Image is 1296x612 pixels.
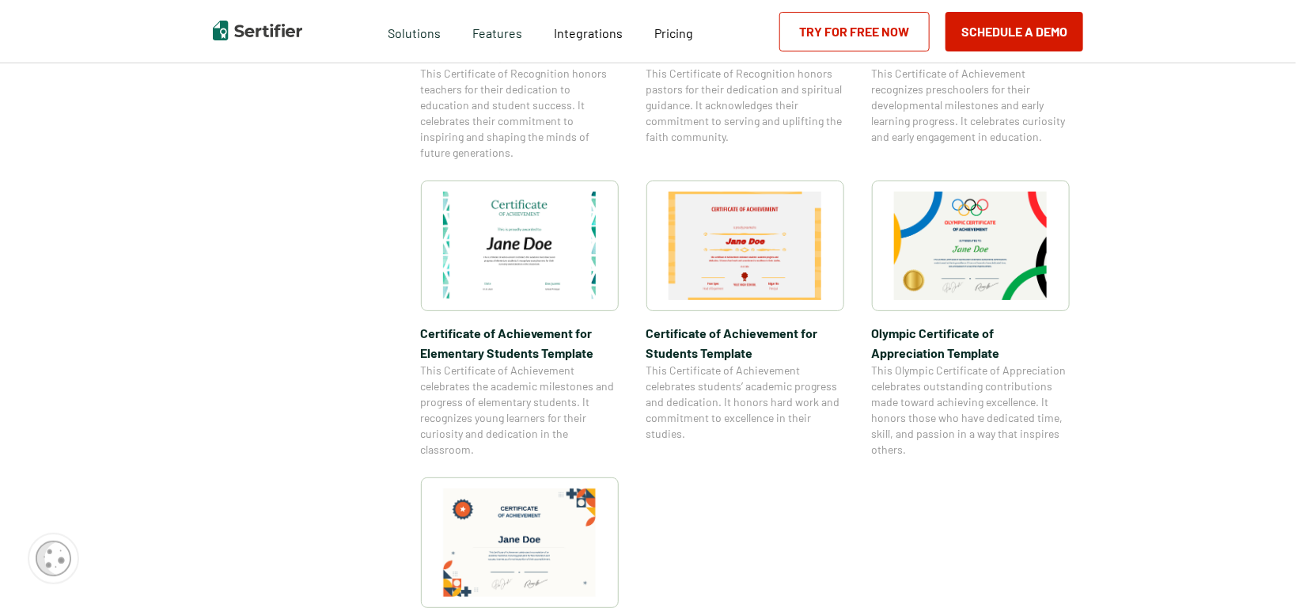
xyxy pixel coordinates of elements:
span: Features [473,21,523,41]
img: Certificate of Achievement for Graduation [443,488,597,597]
a: Integrations [555,21,623,41]
a: Try for Free Now [779,12,930,51]
iframe: Chat Widget [1217,536,1296,612]
span: This Certificate of Achievement recognizes preschoolers for their developmental milestones and ea... [872,66,1070,145]
a: Certificate of Achievement for Elementary Students TemplateCertificate of Achievement for Element... [421,181,619,458]
span: Pricing [655,25,694,40]
a: Olympic Certificate of Appreciation​ TemplateOlympic Certificate of Appreciation​ TemplateThis Ol... [872,181,1070,458]
img: Olympic Certificate of Appreciation​ Template [894,192,1048,300]
span: This Certificate of Recognition honors teachers for their dedication to education and student suc... [421,66,619,161]
span: Solutions [388,21,441,41]
span: Integrations [555,25,623,40]
a: Pricing [655,21,694,41]
span: This Certificate of Achievement celebrates students’ academic progress and dedication. It honors ... [646,363,844,442]
span: This Certificate of Achievement celebrates the academic milestones and progress of elementary stu... [421,363,619,458]
span: This Olympic Certificate of Appreciation celebrates outstanding contributions made toward achievi... [872,363,1070,458]
span: Certificate of Achievement for Elementary Students Template [421,323,619,363]
img: Certificate of Achievement for Elementary Students Template [443,192,597,300]
a: Certificate of Achievement for Students TemplateCertificate of Achievement for Students TemplateT... [646,181,844,458]
img: Certificate of Achievement for Students Template [669,192,822,300]
span: Certificate of Achievement for Students Template [646,323,844,363]
img: Cookie Popup Icon [36,541,71,576]
button: Schedule a Demo [945,12,1083,51]
span: Olympic Certificate of Appreciation​ Template [872,323,1070,363]
img: Sertifier | Digital Credentialing Platform [213,21,302,40]
span: This Certificate of Recognition honors pastors for their dedication and spiritual guidance. It ac... [646,66,844,145]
